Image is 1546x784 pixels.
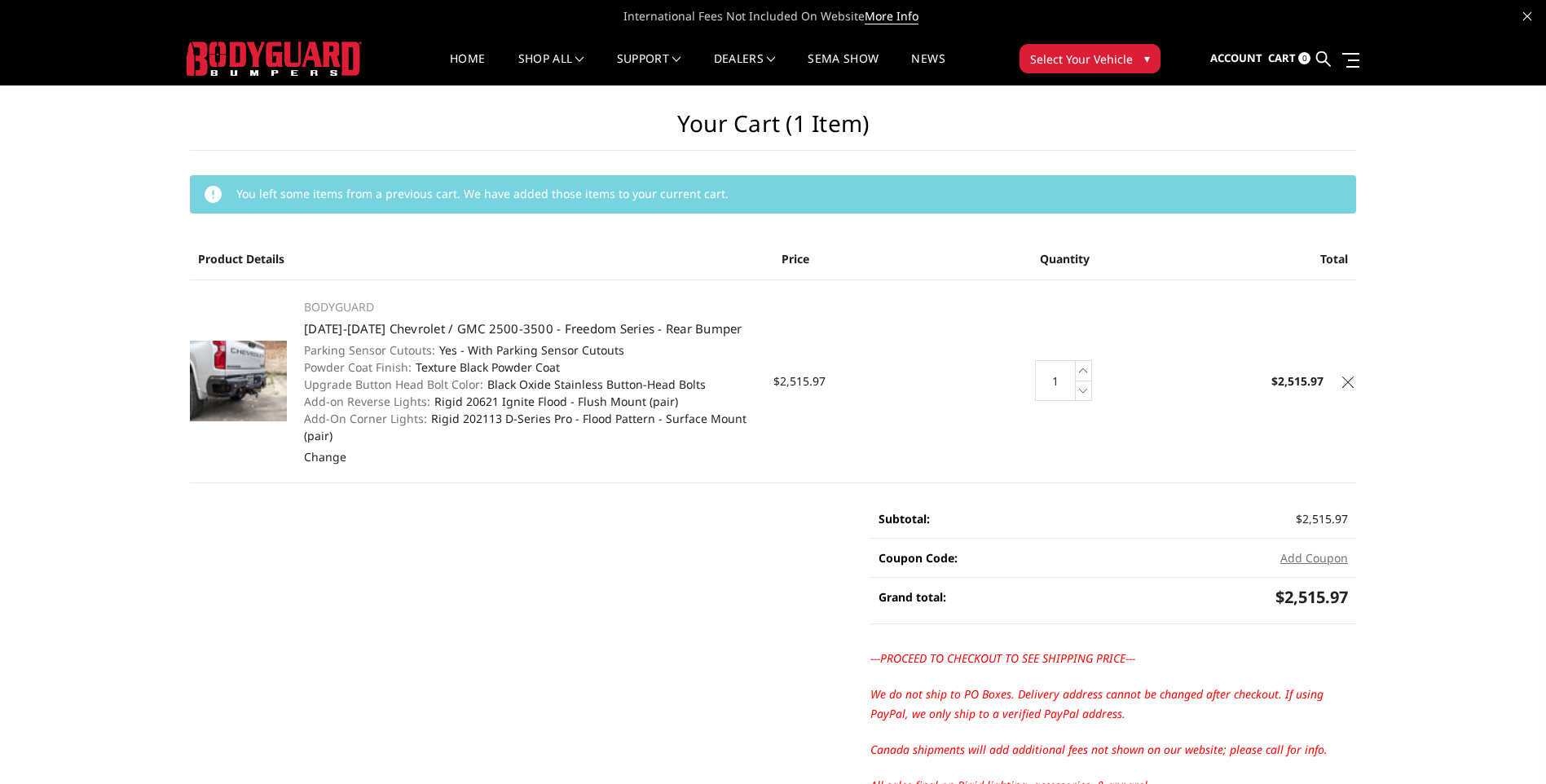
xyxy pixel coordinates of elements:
[304,376,483,393] dt: Upgrade Button Head Bolt Color:
[190,238,773,280] th: Product Details
[870,685,1356,724] p: We do not ship to PO Boxes. Delivery address cannot be changed after checkout. If using PayPal, w...
[304,449,346,465] a: Change
[304,320,742,337] a: [DATE]-[DATE] Chevrolet / GMC 2500-3500 - Freedom Series - Rear Bumper
[865,8,918,24] a: More Info
[617,53,681,85] a: Support
[879,550,958,566] strong: Coupon Code:
[967,238,1162,280] th: Quantity
[304,393,755,410] dd: Rigid 20621 Ignite Flood - Flush Mount (pair)
[236,186,729,201] span: You left some items from a previous cart. We have added those items to your current cart.
[1280,549,1348,566] button: Add Coupon
[808,53,879,85] a: SEMA Show
[187,42,362,76] img: BODYGUARD BUMPERS
[879,589,946,605] strong: Grand total:
[1210,37,1262,81] a: Account
[1268,51,1296,65] span: Cart
[304,410,427,427] dt: Add-On Corner Lights:
[870,649,1356,668] p: ---PROCEED TO CHECKOUT TO SEE SHIPPING PRICE---
[190,110,1356,151] h1: Your Cart (1 item)
[773,238,968,280] th: Price
[1296,511,1348,526] span: $2,515.97
[304,341,435,359] dt: Parking Sensor Cutouts:
[304,410,755,444] dd: Rigid 202113 D-Series Pro - Flood Pattern - Surface Mount (pair)
[714,53,776,85] a: Dealers
[304,297,755,317] p: BODYGUARD
[304,359,412,376] dt: Powder Coat Finish:
[879,511,930,526] strong: Subtotal:
[304,341,755,359] dd: Yes - With Parking Sensor Cutouts
[1210,51,1262,65] span: Account
[1144,50,1150,67] span: ▾
[1271,373,1324,389] strong: $2,515.97
[1030,51,1133,68] span: Select Your Vehicle
[1020,44,1161,73] button: Select Your Vehicle
[1298,52,1310,64] span: 0
[1268,37,1310,81] a: Cart 0
[911,53,945,85] a: News
[518,53,584,85] a: shop all
[870,740,1356,760] p: Canada shipments will add additional fees not shown on our website; please call for info.
[773,373,826,389] span: $2,515.97
[304,393,430,410] dt: Add-on Reverse Lights:
[304,376,755,393] dd: Black Oxide Stainless Button-Head Bolts
[304,359,755,376] dd: Texture Black Powder Coat
[190,341,287,421] img: 2020-2025 Chevrolet / GMC 2500-3500 - Freedom Series - Rear Bumper
[1275,586,1348,608] span: $2,515.97
[1162,238,1357,280] th: Total
[450,53,485,85] a: Home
